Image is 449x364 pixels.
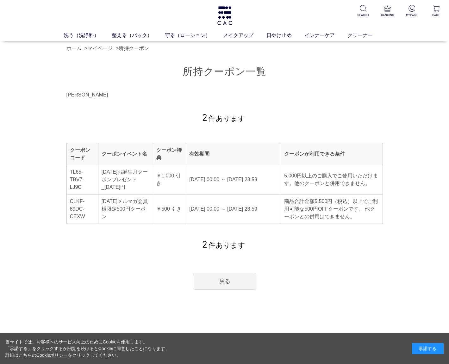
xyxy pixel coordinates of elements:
[189,177,257,182] span: [DATE] 00:00 ～ [DATE] 23:59
[216,6,233,25] img: logo
[66,65,383,78] h1: 所持クーポン一覧
[428,5,444,17] a: CART
[380,13,395,17] p: RANKING
[404,13,420,17] p: MYPAGE
[284,199,378,219] span: 商品合計金額5,500円（税込）以上でご利用可能な500円OFFクーポンです。 他クーポンとの併用はできません。
[202,241,245,249] span: 件あります
[36,353,68,358] a: Cookieポリシー
[70,199,85,219] span: CLKF-89DC-CEXW
[355,13,371,17] p: SEARCH
[102,169,148,190] span: [DATE]お誕生月クーポンプレゼント_[DATE]円
[156,173,180,186] span: ￥1,000 引き
[266,31,304,39] a: 日やけ止め
[202,111,207,123] span: 2
[119,46,149,51] a: 所持クーポン
[412,343,444,354] div: 承諾する
[193,273,256,290] a: 戻る
[153,143,186,165] th: クーポン特典
[66,143,98,165] th: クーポンコード
[98,143,153,165] th: クーポンイベント名
[5,339,170,359] div: 当サイトでは、お客様へのサービス向上のためにCookieを使用します。 「承諾する」をクリックするか閲覧を続けるとCookieに同意したことになります。 詳細はこちらの をクリックしてください。
[165,31,223,39] a: 守る（ローション）
[70,169,84,190] span: TL65-TBV7-LJ9C
[404,5,420,17] a: MYPAGE
[284,173,378,186] span: 5,000円以上のご購入でご使用いただけます。他のクーポンと併用できません。
[112,31,165,39] a: 整える（パック）
[281,143,383,165] th: クーポンが利用できる条件
[202,238,207,250] span: 2
[304,31,347,39] a: インナーケア
[87,46,113,51] a: マイページ
[156,206,181,212] span: ￥500 引き
[380,5,395,17] a: RANKING
[355,5,371,17] a: SEARCH
[66,46,82,51] a: ホーム
[202,114,245,122] span: 件あります
[347,31,385,39] a: クリーナー
[189,206,257,212] span: [DATE] 00:00 ～ [DATE] 23:59
[186,143,281,165] th: 有効期間
[428,13,444,17] p: CART
[116,45,151,52] li: >
[84,45,114,52] li: >
[64,31,112,39] a: 洗う（洗浄料）
[66,91,383,99] div: [PERSON_NAME]
[102,199,148,219] span: [DATE]メルマガ会員様限定500円クーポン
[223,31,266,39] a: メイクアップ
